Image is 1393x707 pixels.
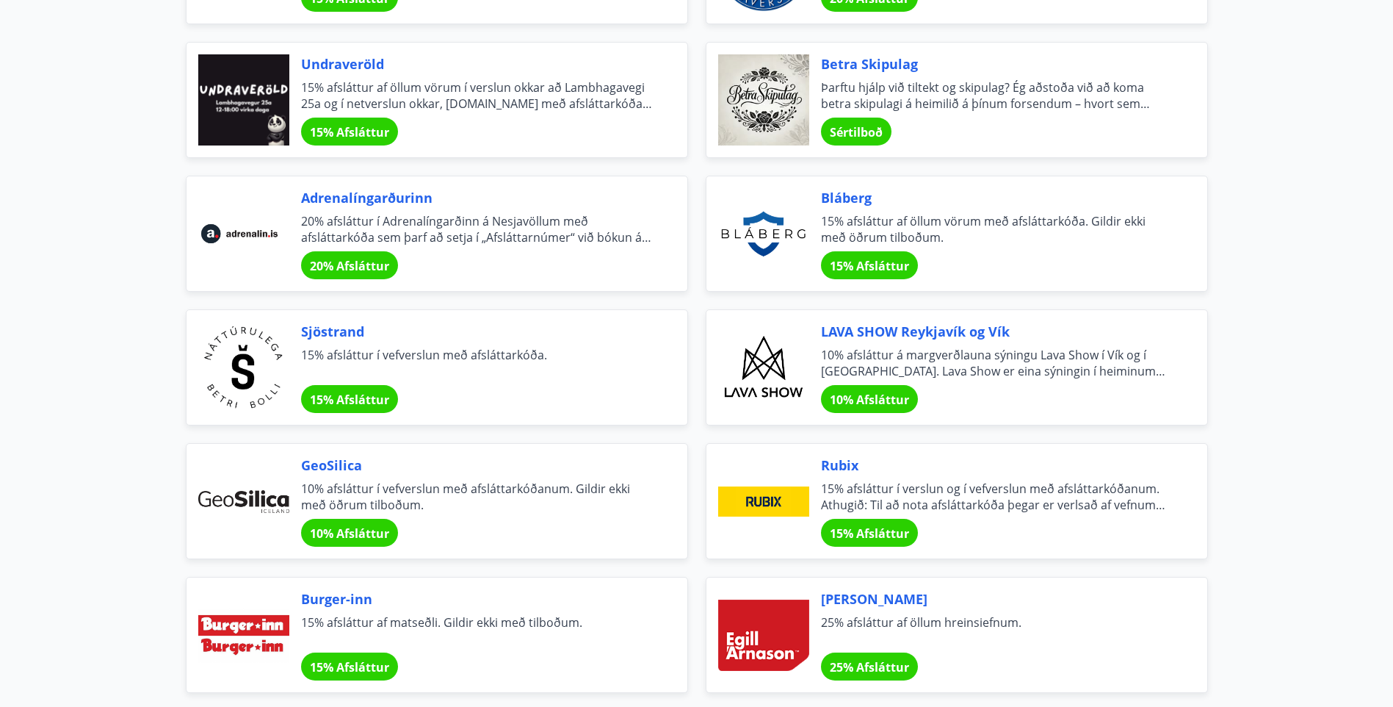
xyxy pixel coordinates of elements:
span: GeoSilica [301,456,652,475]
span: Þarftu hjálp við tiltekt og skipulag? Ég aðstoða við að koma betra skipulagi á heimilið á þínum f... [821,79,1172,112]
span: 10% Afsláttur [830,392,909,408]
span: 15% Afsláttur [310,659,389,675]
span: [PERSON_NAME] [821,589,1172,609]
span: Sjöstrand [301,322,652,341]
span: Adrenalíngarðurinn [301,188,652,207]
span: 15% afsláttur í verslun og í vefverslun með afsláttarkóðanum. Athugið: Til að nota afsláttarkóða ... [821,481,1172,513]
span: 25% afsláttur af öllum hreinsiefnum. [821,614,1172,647]
span: 15% afsláttur í vefverslun með afsláttarkóða. [301,347,652,379]
span: Bláberg [821,188,1172,207]
span: Undraveröld [301,54,652,73]
span: Rubix [821,456,1172,475]
span: 15% Afsláttur [830,258,909,274]
span: Sértilboð [830,124,883,140]
span: Burger-inn [301,589,652,609]
span: Betra Skipulag [821,54,1172,73]
span: 15% Afsláttur [310,392,389,408]
span: 10% Afsláttur [310,525,389,542]
span: 15% afsláttur af öllum vörum með afsláttarkóða. Gildir ekki með öðrum tilboðum. [821,213,1172,245]
span: 15% afsláttur af öllum vörum í verslun okkar að Lambhagavegi 25a og í netverslun okkar, [DOMAIN_N... [301,79,652,112]
span: 10% afsláttur í vefverslun með afsláttarkóðanum. Gildir ekki með öðrum tilboðum. [301,481,652,513]
span: 15% Afsláttur [310,124,389,140]
span: 10% afsláttur á margverðlauna sýningu Lava Show í Vík og í [GEOGRAPHIC_DATA]. Lava Show er eina s... [821,347,1172,379]
span: 20% Afsláttur [310,258,389,274]
span: 25% Afsláttur [830,659,909,675]
span: LAVA SHOW Reykjavík og Vík [821,322,1172,341]
span: 15% Afsláttur [830,525,909,542]
span: 15% afsláttur af matseðli. Gildir ekki með tilboðum. [301,614,652,647]
span: 20% afsláttur í Adrenalíngarðinn á Nesjavöllum með afsláttarkóða sem þarf að setja í „Afsláttarnú... [301,213,652,245]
